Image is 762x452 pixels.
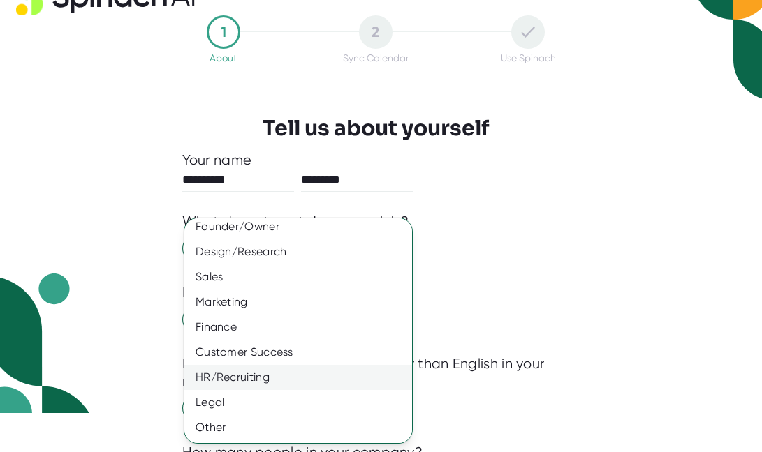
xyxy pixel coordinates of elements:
[184,264,423,289] div: Sales
[184,289,423,315] div: Marketing
[184,315,423,340] div: Finance
[184,239,423,264] div: Design/Research
[184,390,423,415] div: Legal
[184,340,423,365] div: Customer Success
[184,415,423,440] div: Other
[184,365,423,390] div: HR/Recruiting
[184,214,423,239] div: Founder/Owner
